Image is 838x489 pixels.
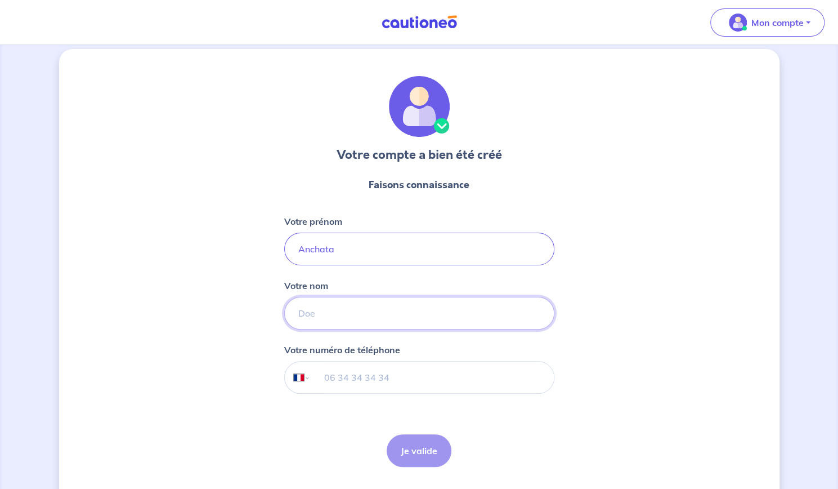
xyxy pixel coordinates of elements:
[751,16,804,29] p: Mon compte
[729,14,747,32] img: illu_account_valid_menu.svg
[284,279,328,292] p: Votre nom
[310,362,553,393] input: 06 34 34 34 34
[337,146,502,164] h3: Votre compte a bien été créé
[710,8,824,37] button: illu_account_valid_menu.svgMon compte
[377,15,461,29] img: Cautioneo
[284,343,400,357] p: Votre numéro de téléphone
[284,233,554,265] input: John
[284,297,554,330] input: Doe
[369,177,469,192] p: Faisons connaissance
[389,76,450,137] img: illu_account_valid.svg
[284,215,342,228] p: Votre prénom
